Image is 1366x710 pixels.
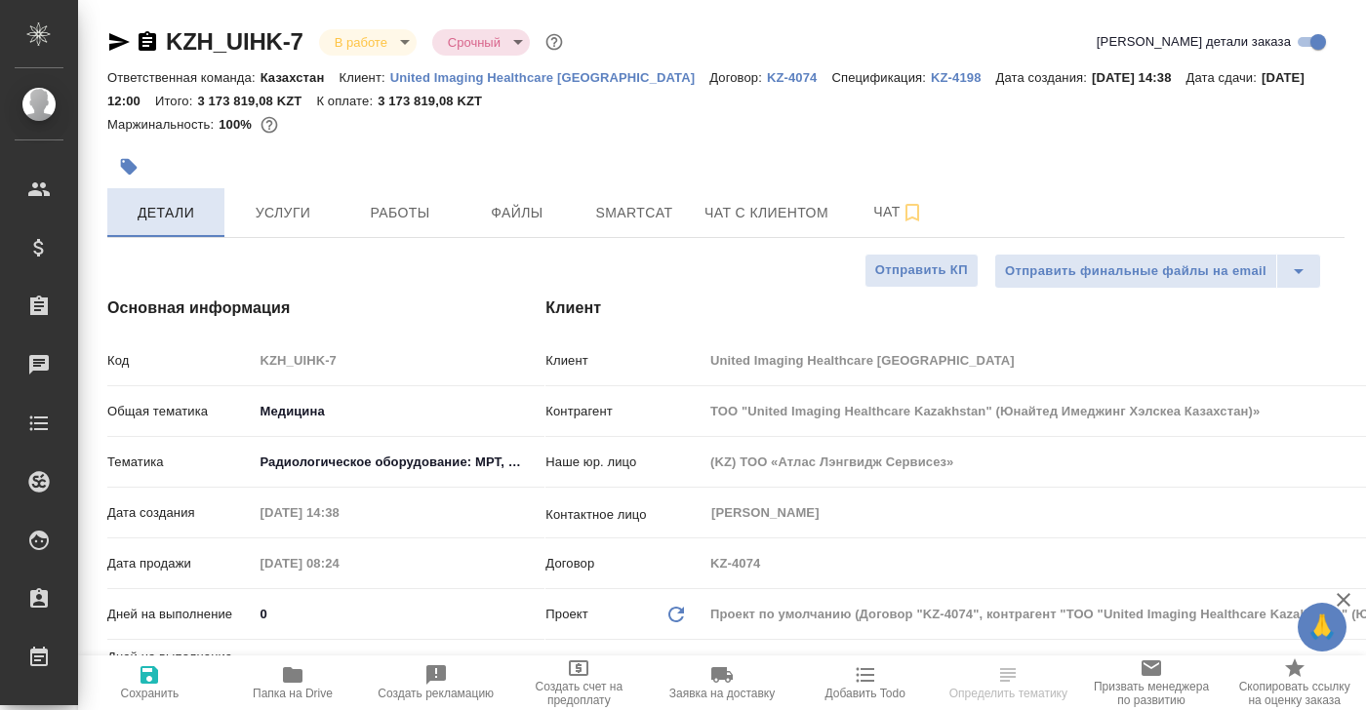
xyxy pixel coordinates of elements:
[78,655,221,710] button: Сохранить
[651,655,794,710] button: Заявка на доставку
[107,30,131,54] button: Скопировать ссылку для ЯМессенджера
[378,94,497,108] p: 3 173 819,08 KZT
[1223,655,1366,710] button: Скопировать ссылку на оценку заказа
[1306,607,1339,648] span: 🙏
[390,70,709,85] p: United Imaging Healthcare [GEOGRAPHIC_DATA]
[390,68,709,85] a: United Imaging Healthcare [GEOGRAPHIC_DATA]
[107,296,467,320] h4: Основная информация
[107,402,253,421] p: Общая тематика
[253,652,544,681] input: Пустое поле
[875,259,968,282] span: Отправить КП
[1092,680,1212,707] span: Призвать менеджера по развитию
[931,70,996,85] p: KZ-4198
[831,70,930,85] p: Спецификация:
[545,351,703,371] p: Клиент
[253,446,544,479] div: Радиологическое оборудование: МРТ, КТ, УЗИ, рентгенография
[669,687,775,700] span: Заявка на доставку
[545,554,703,573] p: Договор
[545,453,703,472] p: Наше юр. лицо
[329,34,393,51] button: В работе
[107,554,253,573] p: Дата продажи
[994,254,1277,289] button: Отправить финальные файлы на email
[219,117,257,132] p: 100%
[1092,70,1186,85] p: [DATE] 14:38
[996,70,1092,85] p: Дата создания:
[545,296,1345,320] h4: Клиент
[507,655,651,710] button: Создать счет на предоплату
[587,201,681,225] span: Smartcat
[107,453,253,472] p: Тематика
[1298,603,1346,651] button: 🙏
[316,94,378,108] p: К оплате:
[107,117,219,132] p: Маржинальность:
[353,201,447,225] span: Работы
[767,70,832,85] p: KZ-4074
[1097,32,1291,52] span: [PERSON_NAME] детали заказа
[221,655,365,710] button: Папка на Drive
[119,201,213,225] span: Детали
[432,29,530,56] div: В работе
[709,70,767,85] p: Договор:
[1005,260,1266,283] span: Отправить финальные файлы на email
[901,201,924,224] svg: Подписаться
[253,549,423,577] input: Пустое поле
[319,29,417,56] div: В работе
[824,687,904,700] span: Добавить Todo
[470,201,564,225] span: Файлы
[253,395,544,428] div: Медицина
[949,687,1067,700] span: Определить тематику
[931,68,996,85] a: KZ-4198
[793,655,937,710] button: Добавить Todo
[704,201,828,225] span: Чат с клиентом
[155,94,197,108] p: Итого:
[121,687,180,700] span: Сохранить
[136,30,159,54] button: Скопировать ссылку
[364,655,507,710] button: Создать рекламацию
[253,600,544,628] input: ✎ Введи что-нибудь
[378,687,494,700] span: Создать рекламацию
[107,503,253,523] p: Дата создания
[545,505,703,525] p: Контактное лицо
[107,145,150,188] button: Добавить тэг
[1186,70,1262,85] p: Дата сдачи:
[107,605,253,624] p: Дней на выполнение
[257,112,282,138] button: 0.00 RUB; 0.00 KZT;
[236,201,330,225] span: Услуги
[937,655,1080,710] button: Определить тематику
[197,94,316,108] p: 3 173 819,08 KZT
[166,28,303,55] a: KZH_UIHK-7
[442,34,506,51] button: Срочный
[107,351,253,371] p: Код
[253,498,423,527] input: Пустое поле
[339,70,389,85] p: Клиент:
[542,29,567,55] button: Доп статусы указывают на важность/срочность заказа
[253,687,333,700] span: Папка на Drive
[1080,655,1224,710] button: Призвать менеджера по развитию
[1234,680,1354,707] span: Скопировать ссылку на оценку заказа
[107,70,261,85] p: Ответственная команда:
[261,70,340,85] p: Казахстан
[767,68,832,85] a: KZ-4074
[545,402,703,421] p: Контрагент
[519,680,639,707] span: Создать счет на предоплату
[107,648,253,687] p: Дней на выполнение (авт.)
[994,254,1321,289] div: split button
[545,605,588,624] p: Проект
[852,200,945,224] span: Чат
[864,254,979,288] button: Отправить КП
[253,346,544,375] input: Пустое поле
